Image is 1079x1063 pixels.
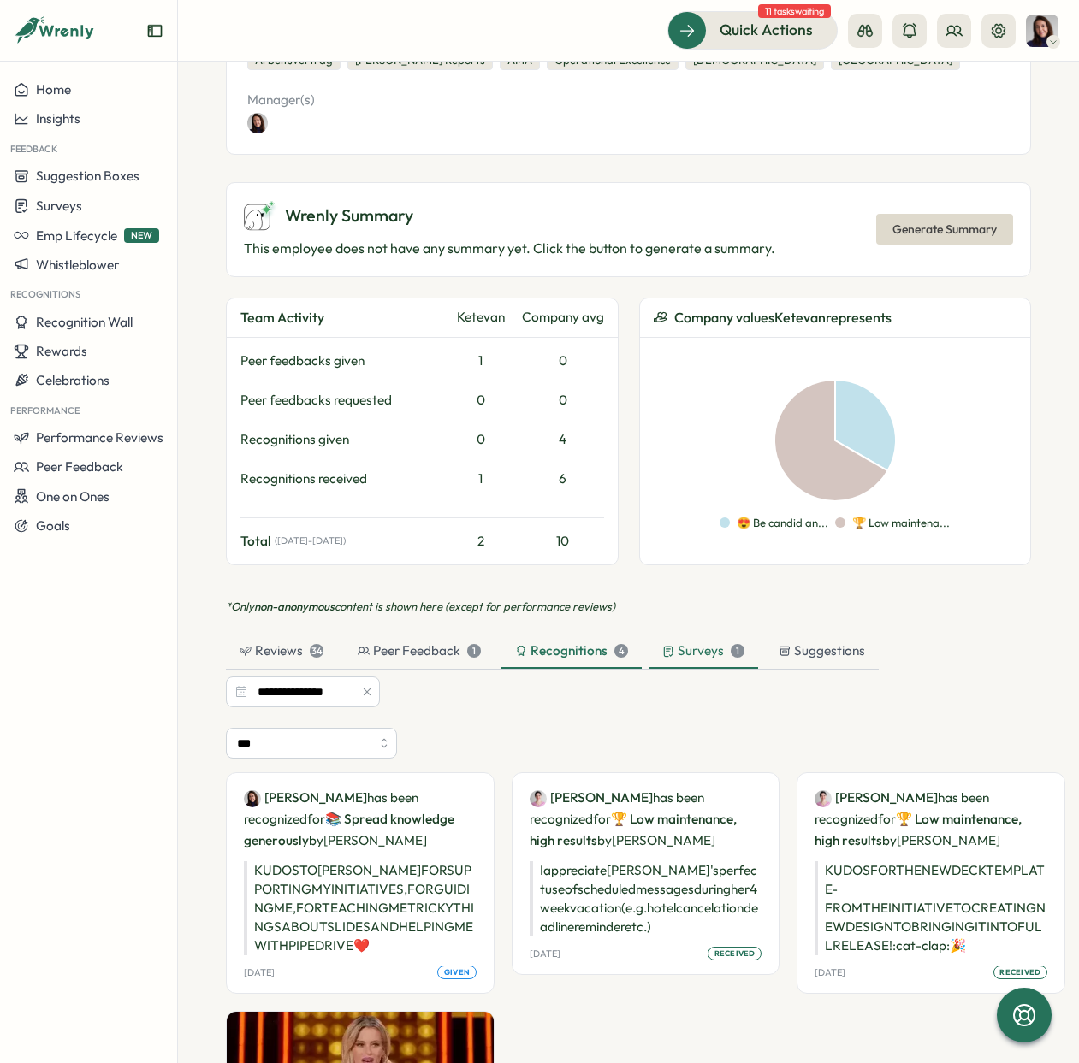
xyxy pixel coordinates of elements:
[36,314,133,330] span: Recognition Wall
[244,861,477,955] p: KUDOS TO [PERSON_NAME] FOR SUPPORTING MY INITIATIVES, FOR GUIDING ME, FOR TEACHING ME TRICKY THIN...
[530,787,762,851] p: has been recognized by [PERSON_NAME]
[124,228,159,243] span: NEW
[737,516,828,531] p: 😍 Be candid an...
[307,811,325,827] span: for
[815,790,832,807] img: Ketevan Dzukaevi
[275,535,346,546] span: ( [DATE] - [DATE] )
[244,967,275,978] p: [DATE]
[731,644,744,658] div: 1
[36,458,123,475] span: Peer Feedback
[244,790,261,807] img: Viktoria Korzhova
[247,113,268,133] img: Viktoria Korzhova
[522,469,604,488] div: 6
[240,532,271,551] span: Total
[244,787,477,851] p: has been recognized by [PERSON_NAME]
[244,238,775,259] p: This employee does not have any summary yet. Click the button to generate a summary.
[852,516,950,531] p: 🏆 Low maintena...
[36,110,80,127] span: Insights
[444,966,470,978] span: given
[530,948,560,960] p: [DATE]
[240,391,440,410] div: Peer feedbacks requested
[815,861,1047,955] p: KUDOS FOR THE NEW DECK TEMPLATE - FROM THE INITIATIVE TO CREATING NEW DESIGN TO BRINGING IT INTO ...
[36,227,117,244] span: Emp Lifecycle
[447,532,515,551] div: 2
[240,641,323,660] div: Reviews
[244,788,367,807] a: Viktoria Korzhova[PERSON_NAME]
[667,11,838,49] button: Quick Actions
[815,811,1022,848] span: 🏆 Low maintenance, high results
[815,788,938,807] a: Ketevan Dzukaevi[PERSON_NAME]
[522,351,604,370] div: 0
[522,391,604,410] div: 0
[447,308,515,327] div: Ketevan
[593,811,611,827] span: for
[815,787,1047,851] p: has been recognized by [PERSON_NAME]
[240,430,440,449] div: Recognitions given
[522,532,604,551] div: 10
[36,517,70,534] span: Goals
[522,430,604,449] div: 4
[36,372,110,388] span: Celebrations
[878,811,896,827] span: for
[358,641,481,660] div: Peer Feedback
[714,948,756,960] span: received
[447,430,515,449] div: 0
[522,308,604,327] div: Company avg
[674,307,892,328] span: Company values Ketevan represents
[146,22,163,39] button: Expand sidebar
[662,641,744,660] div: Surveys
[515,641,628,660] div: Recognitions
[244,811,454,848] span: 📚 Spread knowledge generously
[36,81,71,97] span: Home
[36,168,139,184] span: Suggestion Boxes
[530,788,653,807] a: Ketevan Dzukaevi[PERSON_NAME]
[999,966,1040,978] span: received
[240,351,440,370] div: Peer feedbacks given
[240,469,440,488] div: Recognitions received
[758,4,831,18] span: 11 tasks waiting
[36,343,87,359] span: Rewards
[614,644,628,658] div: 4
[36,198,82,214] span: Surveys
[310,644,323,658] div: 34
[254,599,335,613] span: non-anonymous
[36,429,163,446] span: Performance Reviews
[892,215,997,244] span: Generate Summary
[530,811,737,848] span: 🏆 Low maintenance, high results
[226,599,1031,615] p: *Only content is shown here (except for performance reviews)
[36,488,110,505] span: One on Ones
[447,391,515,410] div: 0
[36,257,119,273] span: Whistleblower
[530,790,547,807] img: Ketevan Dzukaevi
[467,644,481,658] div: 1
[815,967,845,978] p: [DATE]
[285,203,413,229] span: Wrenly Summary
[447,351,515,370] div: 1
[1026,15,1058,47] img: Viktoria Korzhova
[876,214,1013,245] button: Generate Summary
[720,19,813,41] span: Quick Actions
[530,861,762,936] p: I appreciate [PERSON_NAME]'s perfect use of scheduled messages during her 4 week vacation (e.g. h...
[247,91,492,109] p: Manager(s)
[779,641,865,660] div: Suggestions
[447,469,515,488] div: 1
[240,307,440,328] div: Team Activity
